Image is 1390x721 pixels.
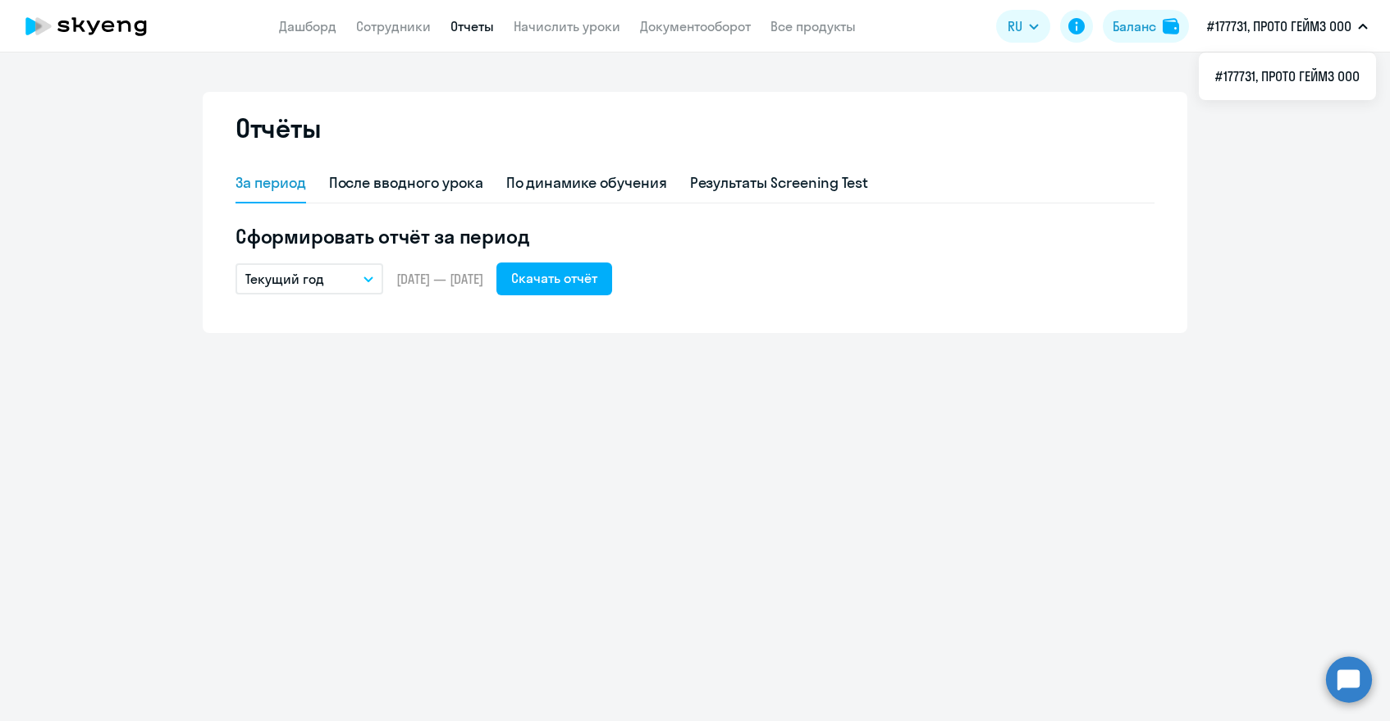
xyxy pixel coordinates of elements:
[396,270,483,288] span: [DATE] — [DATE]
[1207,16,1351,36] p: #177731, ПРОТО ГЕЙМЗ ООО
[1199,52,1376,100] ul: RU
[506,172,667,194] div: По динамике обучения
[770,18,856,34] a: Все продукты
[1199,7,1376,46] button: #177731, ПРОТО ГЕЙМЗ ООО
[996,10,1050,43] button: RU
[1103,10,1189,43] button: Балансbalance
[1113,16,1156,36] div: Баланс
[279,18,336,34] a: Дашборд
[235,223,1155,249] h5: Сформировать отчёт за период
[450,18,494,34] a: Отчеты
[356,18,431,34] a: Сотрудники
[1163,18,1179,34] img: balance
[245,269,324,289] p: Текущий год
[640,18,751,34] a: Документооборот
[235,112,321,144] h2: Отчёты
[514,18,620,34] a: Начислить уроки
[1008,16,1022,36] span: RU
[329,172,483,194] div: После вводного урока
[690,172,869,194] div: Результаты Screening Test
[511,268,597,288] div: Скачать отчёт
[235,172,306,194] div: За период
[235,263,383,294] button: Текущий год
[496,262,612,295] button: Скачать отчёт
